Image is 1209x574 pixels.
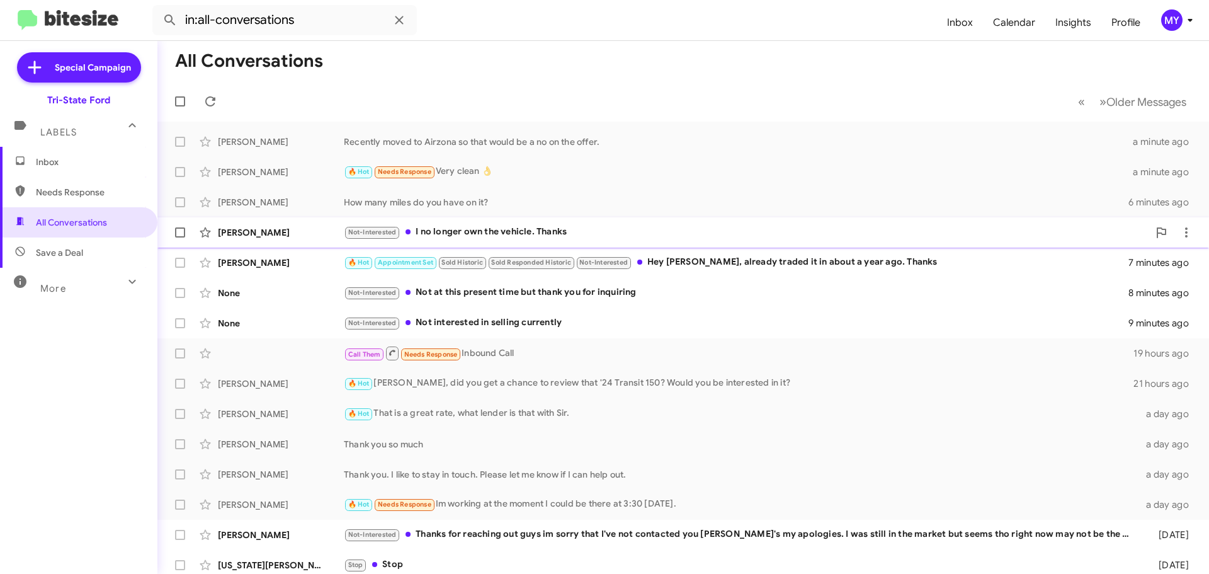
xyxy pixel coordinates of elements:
div: I no longer own the vehicle. Thanks [344,225,1149,239]
div: a day ago [1138,468,1199,481]
div: [PERSON_NAME] [218,166,344,178]
div: Im working at the moment I could be there at 3:30 [DATE]. [344,497,1138,512]
div: Tri-State Ford [47,94,110,106]
a: Insights [1045,4,1101,41]
span: Save a Deal [36,246,83,259]
span: Not-Interested [348,319,397,327]
div: [PERSON_NAME] [218,529,344,541]
span: Not-Interested [348,289,397,297]
span: Not-Interested [348,531,397,539]
div: 21 hours ago [1133,377,1199,390]
div: Inbound Call [344,345,1133,361]
span: All Conversations [36,216,107,229]
div: [PERSON_NAME] [218,196,344,209]
span: Appointment Set [378,258,433,267]
div: 7 minutes ago [1128,256,1199,269]
div: [PERSON_NAME] [218,256,344,269]
span: Labels [40,127,77,138]
div: [PERSON_NAME] [218,498,344,511]
div: Thank you so much [344,438,1138,451]
span: 🔥 Hot [348,379,370,387]
div: [PERSON_NAME] [218,408,344,420]
div: a minute ago [1133,166,1199,178]
div: 19 hours ago [1133,347,1199,360]
span: « [1078,94,1085,110]
button: Previous [1070,89,1093,115]
a: Calendar [983,4,1045,41]
a: Inbox [937,4,983,41]
div: a day ago [1138,408,1199,420]
span: 🔥 Hot [348,168,370,176]
div: [PERSON_NAME] [218,438,344,451]
span: Needs Response [404,350,458,359]
button: MY [1150,9,1195,31]
div: How many miles do you have on it? [344,196,1128,209]
a: Special Campaign [17,52,141,83]
span: Call Them [348,350,381,359]
div: [PERSON_NAME], did you get a chance to review that '24 Transit 150? Would you be interested in it? [344,376,1133,391]
div: [DATE] [1138,559,1199,571]
div: 6 minutes ago [1128,196,1199,209]
div: None [218,287,344,299]
span: Needs Response [36,186,143,198]
span: Not-Interested [348,228,397,236]
span: 🔥 Hot [348,500,370,508]
div: [DATE] [1138,529,1199,541]
div: 8 minutes ago [1128,287,1199,299]
span: Sold Historic [441,258,483,267]
div: That is a great rate, what lender is that with Sir. [344,406,1138,421]
input: Search [152,5,417,35]
div: [PERSON_NAME] [218,226,344,239]
div: Not interested in selling currently [344,316,1128,330]
div: Recently moved to Airzona so that would be a no on the offer. [344,135,1133,148]
nav: Page navigation example [1071,89,1194,115]
div: [PERSON_NAME] [218,468,344,481]
span: Stop [348,561,363,569]
div: Not at this present time but thank you for inquiring [344,285,1128,300]
span: Needs Response [378,168,431,176]
div: a day ago [1138,438,1199,451]
span: Older Messages [1106,95,1186,109]
span: Not-Interested [579,258,628,267]
button: Next [1092,89,1194,115]
div: MY [1161,9,1183,31]
div: [US_STATE][PERSON_NAME] [218,559,344,571]
div: [PERSON_NAME] [218,135,344,148]
div: Thanks for reaching out guys im sorry that I've not contacted you [PERSON_NAME]'s my apologies. I... [344,527,1138,542]
div: Very clean 👌 [344,164,1133,179]
div: a minute ago [1133,135,1199,148]
span: Needs Response [378,500,431,508]
div: [PERSON_NAME] [218,377,344,390]
div: a day ago [1138,498,1199,511]
div: None [218,317,344,330]
div: Stop [344,558,1138,572]
span: » [1099,94,1106,110]
h1: All Conversations [175,51,323,71]
div: Hey [PERSON_NAME], already traded it in about a year ago. Thanks [344,255,1128,270]
span: 🔥 Hot [348,410,370,418]
span: More [40,283,66,294]
span: Sold Responded Historic [491,258,571,267]
span: Special Campaign [55,61,131,74]
div: 9 minutes ago [1128,317,1199,330]
a: Profile [1101,4,1150,41]
span: 🔥 Hot [348,258,370,267]
span: Inbox [36,156,143,168]
div: Thank you. I like to stay in touch. Please let me know if I can help out. [344,468,1138,481]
